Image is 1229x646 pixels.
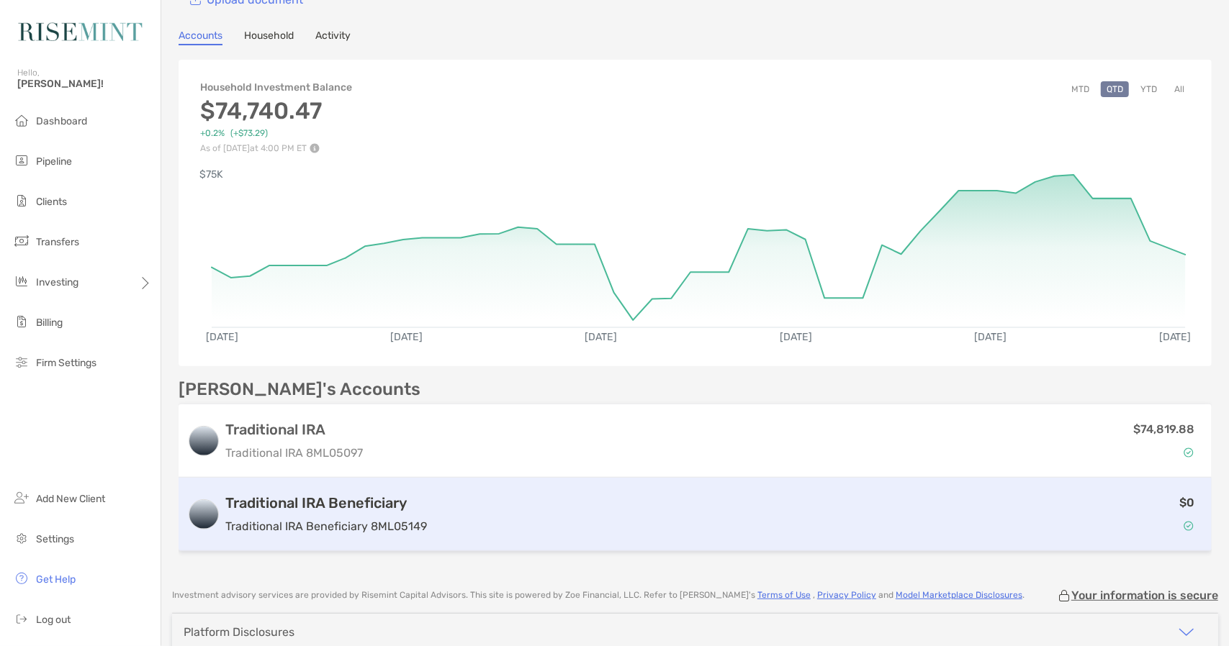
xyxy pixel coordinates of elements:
img: billing icon [13,313,30,330]
span: Log out [36,614,71,626]
p: Your information is secure [1071,588,1218,602]
img: get-help icon [13,570,30,587]
img: firm-settings icon [13,353,30,370]
button: All [1169,81,1190,97]
text: [DATE] [206,331,238,343]
img: pipeline icon [13,152,30,169]
span: Clients [36,196,67,208]
h3: Traditional IRA Beneficiary [225,494,427,511]
h3: Traditional IRA [225,421,363,438]
img: logout icon [13,610,30,627]
p: $0 [1179,493,1194,511]
img: logo account [189,500,218,529]
img: icon arrow [1178,624,1195,641]
img: dashboard icon [13,112,30,129]
img: clients icon [13,192,30,209]
text: $75K [199,169,223,181]
img: Performance Info [310,143,320,153]
p: $74,819.88 [1133,420,1194,438]
img: settings icon [13,529,30,547]
text: [DATE] [390,331,423,343]
a: Accounts [179,29,222,45]
span: [PERSON_NAME]! [17,78,152,90]
div: Platform Disclosures [184,625,294,639]
button: MTD [1066,81,1095,97]
span: Settings [36,533,74,545]
img: Zoe Logo [17,6,143,58]
a: Terms of Use [757,590,811,600]
text: [DATE] [780,331,813,343]
button: YTD [1135,81,1163,97]
p: Traditional IRA Beneficiary 8ML05149 [225,517,427,535]
span: Pipeline [36,155,72,168]
text: [DATE] [976,331,1008,343]
span: +0.2% [200,128,225,139]
img: add_new_client icon [13,489,30,506]
span: Dashboard [36,115,87,127]
p: Investment advisory services are provided by Risemint Capital Advisors . This site is powered by ... [172,590,1025,601]
p: [PERSON_NAME]'s Accounts [179,381,420,399]
a: Privacy Policy [817,590,876,600]
span: ( +$73.29 ) [230,128,268,139]
p: As of [DATE] at 4:00 PM ET [200,143,352,153]
span: Investing [36,276,78,288]
img: Account Status icon [1184,447,1194,458]
a: Household [244,29,294,45]
span: Billing [36,317,63,329]
span: Add New Client [36,493,105,505]
text: [DATE] [1160,331,1192,343]
img: transfers icon [13,232,30,250]
a: Model Marketplace Disclosures [896,590,1022,600]
img: logo account [189,427,218,455]
span: Get Help [36,573,76,586]
span: Transfers [36,236,79,248]
a: Activity [315,29,351,45]
h3: $74,740.47 [200,97,352,124]
img: Account Status icon [1184,521,1194,531]
span: Firm Settings [36,357,96,369]
button: QTD [1101,81,1129,97]
p: Traditional IRA 8ML05097 [225,444,363,462]
h4: Household Investment Balance [200,81,352,94]
img: investing icon [13,273,30,290]
text: [DATE] [585,331,618,343]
